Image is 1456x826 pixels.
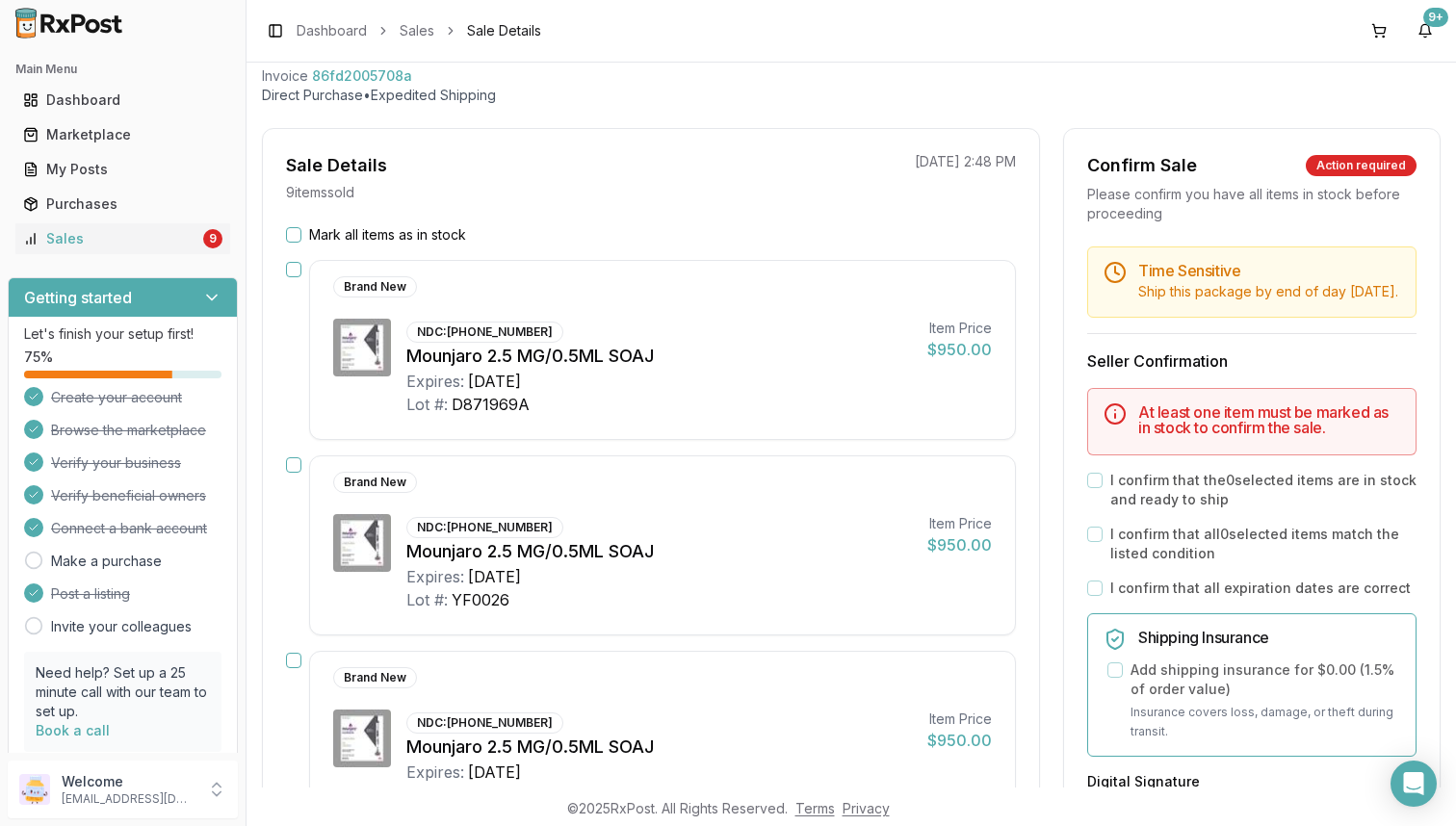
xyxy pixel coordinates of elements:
[286,152,387,179] div: Sale Details
[452,784,509,807] div: YF0026
[8,154,238,185] button: My Posts
[468,565,521,588] div: [DATE]
[452,588,509,611] div: YF0026
[51,617,192,636] a: Invite your colleagues
[51,552,162,571] a: Make a purchase
[297,21,541,40] nav: breadcrumb
[1131,660,1400,699] label: Add shipping insurance for $0.00 ( 1.5 % of order value)
[23,229,199,248] div: Sales
[333,514,391,572] img: Mounjaro 2.5 MG/0.5ML SOAJ
[8,119,238,150] button: Marketplace
[1087,349,1417,373] h3: Seller Confirmation
[36,722,110,738] a: Book a call
[467,21,541,40] span: Sale Details
[927,319,992,338] div: Item Price
[8,85,238,116] button: Dashboard
[8,223,238,254] button: Sales9
[927,710,992,729] div: Item Price
[1138,630,1400,645] h5: Shipping Insurance
[1087,185,1417,223] div: Please confirm you have all items in stock before proceeding
[286,183,354,202] p: 9 item s sold
[406,734,912,761] div: Mounjaro 2.5 MG/0.5ML SOAJ
[24,324,221,344] p: Let's finish your setup first!
[15,117,230,152] a: Marketplace
[15,152,230,187] a: My Posts
[262,86,1441,105] p: Direct Purchase • Expedited Shipping
[51,421,206,440] span: Browse the marketplace
[333,276,417,297] div: Brand New
[406,565,464,588] div: Expires:
[15,221,230,256] a: Sales9
[1087,772,1417,791] h3: Digital Signature
[1138,263,1400,278] h5: Time Sensitive
[406,588,448,611] div: Lot #:
[915,152,1016,171] p: [DATE] 2:48 PM
[333,667,417,688] div: Brand New
[312,66,412,86] span: 86fd2005708a
[15,62,230,77] h2: Main Menu
[203,229,222,248] div: 9
[1131,703,1400,740] p: Insurance covers loss, damage, or theft during transit.
[795,800,835,816] a: Terms
[927,338,992,361] div: $950.00
[927,533,992,556] div: $950.00
[927,514,992,533] div: Item Price
[1110,579,1411,598] label: I confirm that all expiration dates are correct
[406,343,912,370] div: Mounjaro 2.5 MG/0.5ML SOAJ
[1138,283,1398,299] span: Ship this package by end of day [DATE] .
[19,774,50,805] img: User avatar
[1410,15,1441,46] button: 9+
[23,194,222,214] div: Purchases
[309,225,466,245] label: Mark all items as in stock
[51,486,206,505] span: Verify beneficial owners
[1138,404,1400,435] h5: At least one item must be marked as in stock to confirm the sale.
[406,784,448,807] div: Lot #:
[51,453,181,473] span: Verify your business
[406,322,563,343] div: NDC: [PHONE_NUMBER]
[406,538,912,565] div: Mounjaro 2.5 MG/0.5ML SOAJ
[406,370,464,393] div: Expires:
[406,517,563,538] div: NDC: [PHONE_NUMBER]
[23,125,222,144] div: Marketplace
[333,710,391,767] img: Mounjaro 2.5 MG/0.5ML SOAJ
[15,187,230,221] a: Purchases
[406,761,464,784] div: Expires:
[406,393,448,416] div: Lot #:
[333,472,417,493] div: Brand New
[8,8,131,39] img: RxPost Logo
[927,729,992,752] div: $950.00
[36,663,210,721] p: Need help? Set up a 25 minute call with our team to set up.
[297,21,367,40] a: Dashboard
[51,584,130,604] span: Post a listing
[24,348,53,367] span: 75 %
[1306,155,1417,176] div: Action required
[15,83,230,117] a: Dashboard
[1110,525,1417,563] label: I confirm that all 0 selected items match the listed condition
[1110,471,1417,509] label: I confirm that the 0 selected items are in stock and ready to ship
[51,388,182,407] span: Create your account
[23,160,222,179] div: My Posts
[8,189,238,219] button: Purchases
[62,791,195,807] p: [EMAIL_ADDRESS][DOMAIN_NAME]
[1391,761,1437,807] div: Open Intercom Messenger
[1423,8,1448,27] div: 9+
[24,286,132,309] h3: Getting started
[843,800,890,816] a: Privacy
[468,370,521,393] div: [DATE]
[51,519,207,538] span: Connect a bank account
[406,712,563,734] div: NDC: [PHONE_NUMBER]
[262,66,308,86] div: Invoice
[468,761,521,784] div: [DATE]
[400,21,434,40] a: Sales
[62,772,195,791] p: Welcome
[1087,152,1197,179] div: Confirm Sale
[333,319,391,376] img: Mounjaro 2.5 MG/0.5ML SOAJ
[452,393,530,416] div: D871969A
[23,90,222,110] div: Dashboard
